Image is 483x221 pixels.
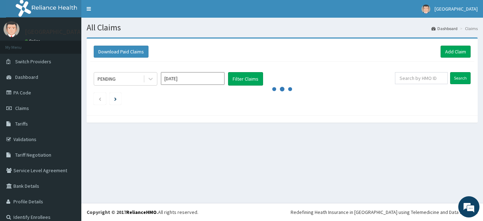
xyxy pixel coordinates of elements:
button: Download Paid Claims [94,46,149,58]
span: Tariff Negotiation [15,152,51,158]
span: Dashboard [15,74,38,80]
a: Dashboard [431,25,458,31]
footer: All rights reserved. [81,203,483,221]
span: Switch Providers [15,58,51,65]
p: [GEOGRAPHIC_DATA] [25,29,83,35]
a: Online [25,39,42,43]
span: [GEOGRAPHIC_DATA] [435,6,478,12]
input: Search by HMO ID [395,72,448,84]
div: PENDING [98,75,116,82]
input: Select Month and Year [161,72,225,85]
a: Next page [114,95,117,102]
span: Tariffs [15,121,28,127]
svg: audio-loading [272,78,293,100]
img: User Image [421,5,430,13]
input: Search [450,72,471,84]
a: Add Claim [441,46,471,58]
a: RelianceHMO [126,209,157,215]
span: Claims [15,105,29,111]
li: Claims [458,25,478,31]
div: Redefining Heath Insurance in [GEOGRAPHIC_DATA] using Telemedicine and Data Science! [291,209,478,216]
img: User Image [4,21,19,37]
h1: All Claims [87,23,478,32]
strong: Copyright © 2017 . [87,209,158,215]
a: Previous page [98,95,101,102]
button: Filter Claims [228,72,263,86]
